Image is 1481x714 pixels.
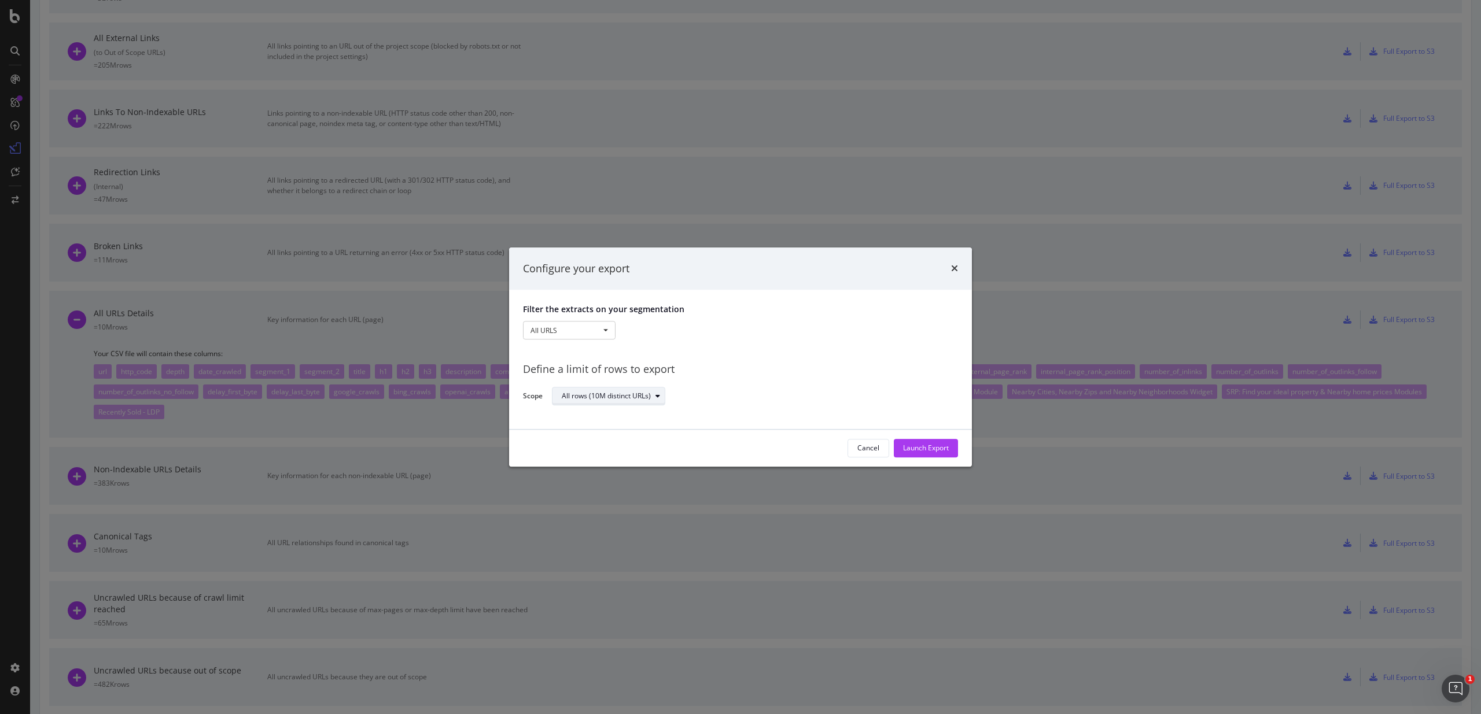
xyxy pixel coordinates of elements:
[523,261,629,276] div: Configure your export
[857,443,879,453] div: Cancel
[523,362,958,378] div: Define a limit of rows to export
[523,391,543,404] label: Scope
[951,261,958,276] div: times
[1442,675,1469,702] iframe: Intercom live chat
[848,439,889,457] button: Cancel
[1465,675,1475,684] span: 1
[552,387,665,406] button: All rows (10M distinct URLs)
[903,443,949,453] div: Launch Export
[509,247,972,467] div: modal
[523,321,616,340] button: All URLS
[562,393,651,400] div: All rows (10M distinct URLs)
[894,439,958,457] button: Launch Export
[523,304,958,316] p: Filter the extracts on your segmentation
